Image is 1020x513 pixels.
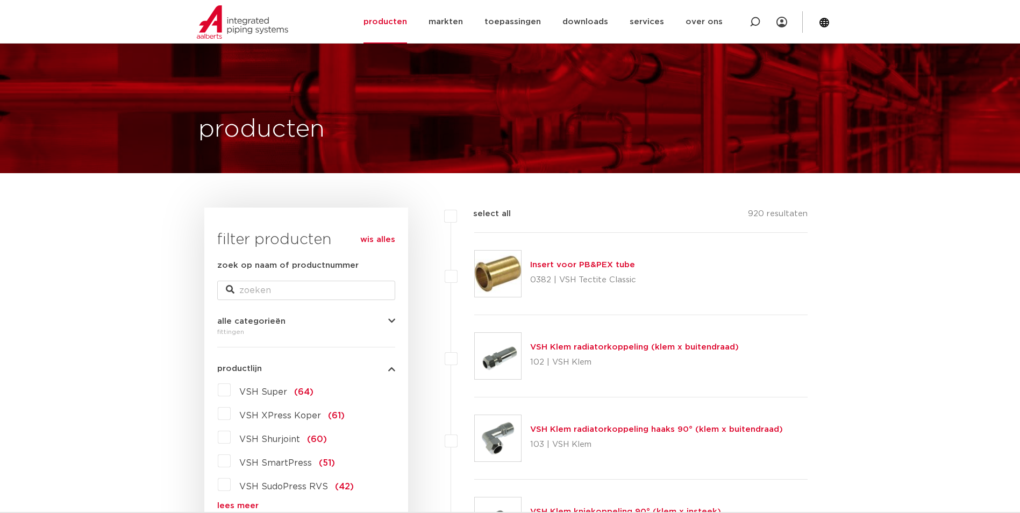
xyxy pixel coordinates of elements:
[328,411,345,420] span: (61)
[307,435,327,444] span: (60)
[475,333,521,379] img: Thumbnail for VSH Klem radiatorkoppeling (klem x buitendraad)
[748,208,808,224] p: 920 resultaten
[530,436,783,453] p: 103 | VSH Klem
[198,112,325,147] h1: producten
[475,251,521,297] img: Thumbnail for Insert voor PB&PEX tube
[217,281,395,300] input: zoeken
[335,482,354,491] span: (42)
[530,261,635,269] a: Insert voor PB&PEX tube
[217,317,286,325] span: alle categorieën
[239,482,328,491] span: VSH SudoPress RVS
[475,415,521,461] img: Thumbnail for VSH Klem radiatorkoppeling haaks 90° (klem x buitendraad)
[530,272,636,289] p: 0382 | VSH Tectite Classic
[239,459,312,467] span: VSH SmartPress
[360,233,395,246] a: wis alles
[530,343,739,351] a: VSH Klem radiatorkoppeling (klem x buitendraad)
[217,229,395,251] h3: filter producten
[239,411,321,420] span: VSH XPress Koper
[217,325,395,338] div: fittingen
[239,388,287,396] span: VSH Super
[457,208,511,220] label: select all
[319,459,335,467] span: (51)
[217,365,262,373] span: productlijn
[217,259,359,272] label: zoek op naam of productnummer
[294,388,313,396] span: (64)
[530,354,739,371] p: 102 | VSH Klem
[239,435,300,444] span: VSH Shurjoint
[530,425,783,433] a: VSH Klem radiatorkoppeling haaks 90° (klem x buitendraad)
[217,317,395,325] button: alle categorieën
[217,502,395,510] a: lees meer
[217,365,395,373] button: productlijn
